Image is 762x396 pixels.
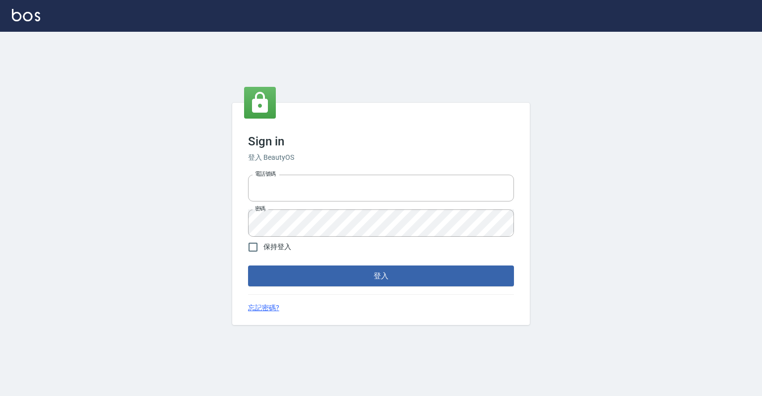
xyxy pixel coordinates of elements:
a: 忘記密碼? [248,303,279,313]
label: 電話號碼 [255,170,276,178]
img: Logo [12,9,40,21]
h3: Sign in [248,134,514,148]
h6: 登入 BeautyOS [248,152,514,163]
label: 密碼 [255,205,265,212]
span: 保持登入 [263,242,291,252]
button: 登入 [248,265,514,286]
